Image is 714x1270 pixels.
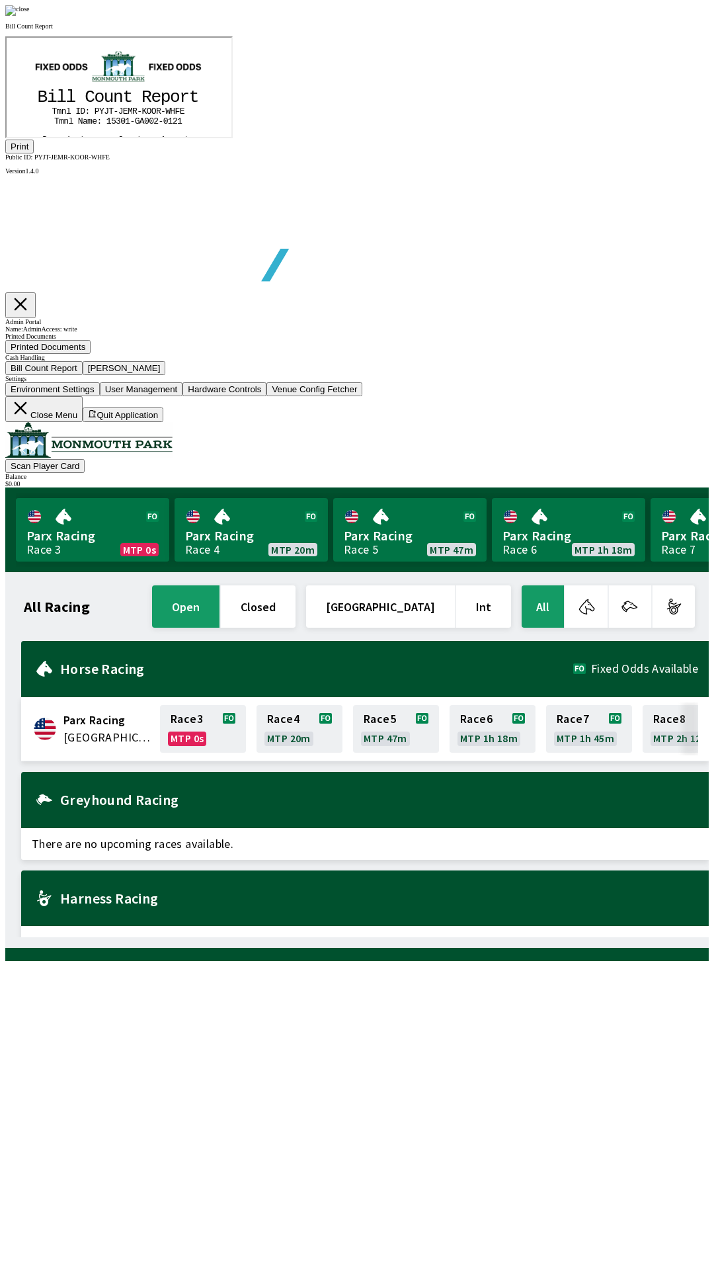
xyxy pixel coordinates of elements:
[78,50,89,69] tspan: C
[149,69,155,79] tspan: R
[130,98,136,108] tspan: t
[55,98,60,108] tspan: m
[119,79,124,89] tspan: 1
[456,585,511,628] button: Int
[166,79,171,89] tspan: 2
[147,79,153,89] tspan: 2
[48,79,53,89] tspan: T
[126,98,131,108] tspan: n
[106,50,117,69] tspan: n
[171,79,176,89] tspan: 1
[81,79,86,89] tspan: m
[344,527,476,544] span: Parx Racing
[502,527,635,544] span: Parx Racing
[55,69,60,79] tspan: n
[83,98,89,108] tspan: r
[430,544,473,555] span: MTP 47m
[46,69,51,79] tspan: T
[79,98,84,108] tspan: o
[93,69,98,79] tspan: Y
[52,79,58,89] tspan: m
[154,50,165,69] tspan: p
[653,733,711,743] span: MTP 2h 12m
[5,340,91,354] button: Printed Documents
[74,98,79,108] tspan: t
[124,79,129,89] tspan: -
[653,714,686,724] span: Race 8
[60,893,698,904] h2: Harness Racing
[59,69,65,79] tspan: l
[557,714,589,724] span: Race 7
[460,733,518,743] span: MTP 1h 18m
[88,50,99,69] tspan: o
[21,926,709,958] span: There are no upcoming races available.
[69,69,74,79] tspan: I
[107,69,112,79] tspan: -
[460,714,493,724] span: Race 6
[60,794,698,805] h2: Greyhound Racing
[130,69,136,79] tspan: -
[136,69,141,79] tspan: K
[5,5,30,16] img: close
[62,79,67,89] tspan: l
[74,69,79,79] tspan: D
[171,714,203,724] span: Race 3
[79,69,84,79] tspan: :
[5,354,709,361] div: Cash Handling
[175,498,328,562] a: Parx RacingRace 4MTP 20m
[24,601,90,612] h1: All Racing
[100,382,183,396] button: User Management
[492,498,645,562] a: Parx RacingRace 6MTP 1h 18m
[109,79,114,89] tspan: 3
[5,318,709,325] div: Admin Portal
[5,36,233,138] iframe: ReportvIEWER
[40,50,51,69] tspan: i
[64,98,69,108] tspan: n
[57,79,62,89] tspan: n
[36,98,41,108] tspan: D
[97,50,108,69] tspan: u
[267,714,299,724] span: Race 4
[88,69,93,79] tspan: P
[50,98,56,108] tspan: o
[364,733,407,743] span: MTP 47m
[546,705,632,753] a: Race7MTP 1h 45m
[59,50,70,69] tspan: l
[63,729,152,746] span: United States
[112,69,117,79] tspan: J
[76,79,81,89] tspan: a
[16,498,169,562] a: Parx RacingRace 3MTP 0s
[169,98,174,108] tspan: u
[138,79,143,89] tspan: 0
[5,375,709,382] div: Settings
[173,69,178,79] tspan: E
[450,705,535,753] a: Race6MTP 1h 18m
[5,480,709,487] div: $ 0.00
[152,79,157,89] tspan: -
[221,585,296,628] button: closed
[60,663,573,674] h2: Horse Racing
[182,50,193,69] tspan: t
[121,69,126,79] tspan: M
[364,714,396,724] span: Race 5
[178,98,183,108] tspan: t
[71,79,77,89] tspan: N
[306,585,455,628] button: [GEOGRAPHIC_DATA]
[104,79,110,89] tspan: 5
[121,98,126,108] tspan: u
[142,79,147,89] tspan: 0
[97,69,102,79] tspan: J
[5,382,100,396] button: Environment Settings
[161,79,167,89] tspan: 1
[171,733,204,743] span: MTP 0s
[575,544,632,555] span: MTP 1h 18m
[5,422,173,458] img: venue logo
[169,69,174,79] tspan: F
[50,50,60,69] tspan: l
[502,544,537,555] div: Race 6
[353,705,439,753] a: Race5MTP 47m
[173,50,184,69] tspan: r
[145,69,150,79] tspan: O
[83,361,166,375] button: [PERSON_NAME]
[185,527,317,544] span: Parx Racing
